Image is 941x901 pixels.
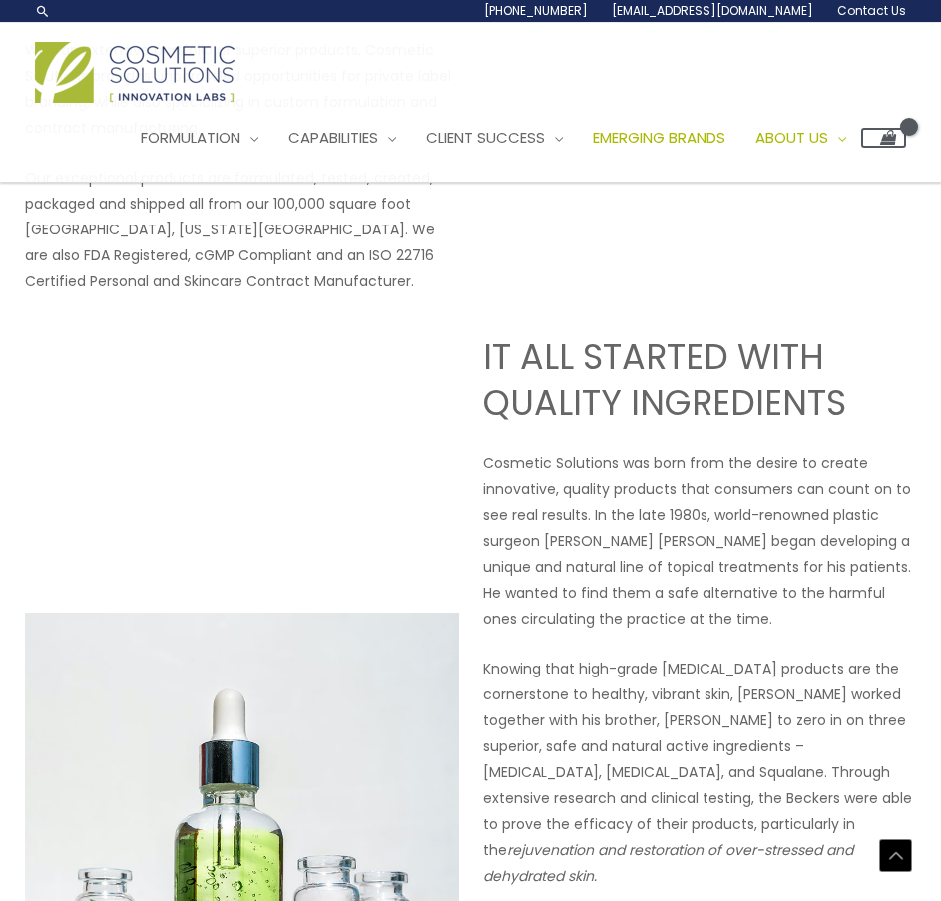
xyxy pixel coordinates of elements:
[411,108,578,168] a: Client Success
[612,2,813,19] span: [EMAIL_ADDRESS][DOMAIN_NAME]
[483,334,917,425] h2: IT ALL STARTED WITH QUALITY INGREDIENTS
[740,108,861,168] a: About Us
[273,108,411,168] a: Capabilities
[35,42,235,103] img: Cosmetic Solutions Logo
[484,2,588,19] span: [PHONE_NUMBER]
[593,127,725,148] span: Emerging Brands
[35,3,51,19] a: Search icon link
[483,656,917,889] p: Knowing that high-grade [MEDICAL_DATA] products are the cornerstone to healthy, vibrant skin, [PE...
[483,450,917,632] p: Cosmetic Solutions was born from the desire to create innovative, quality products that consumers...
[578,108,740,168] a: Emerging Brands
[126,108,273,168] a: Formulation
[837,2,906,19] span: Contact Us
[141,127,240,148] span: Formulation
[288,127,378,148] span: Capabilities
[426,127,545,148] span: Client Success
[755,127,828,148] span: About Us
[861,128,906,148] a: View Shopping Cart, empty
[111,108,906,168] nav: Site Navigation
[25,165,459,294] p: Our exceptional products are formulated, tested, created, packaged and shipped all from our 100,0...
[483,840,853,886] em: rejuvenation and restoration of over-stressed and dehydrated skin.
